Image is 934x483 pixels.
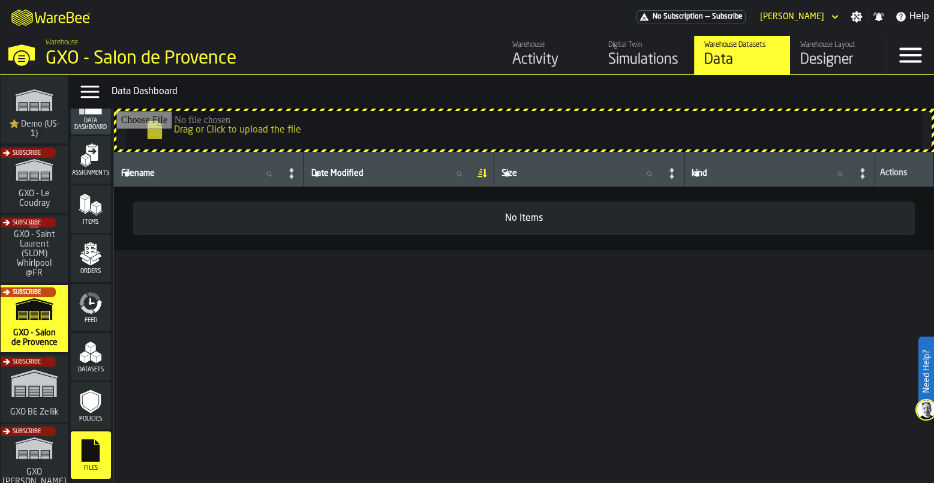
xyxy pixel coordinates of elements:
div: Warehouse Layout [800,41,876,49]
span: Policies [71,416,111,422]
li: menu Items [71,185,111,233]
input: label [689,166,852,182]
span: Help [909,10,929,24]
a: link-to-/wh/i/941b0050-7120-47ef-945b-2076dd0d093c/designer [790,36,886,74]
span: No Subscription [653,13,703,21]
a: link-to-/wh/i/941b0050-7120-47ef-945b-2076dd0d093c/pricing/ [636,10,746,23]
a: link-to-/wh/i/941b0050-7120-47ef-945b-2076dd0d093c/simulations [598,36,694,74]
a: link-to-/wh/i/941b0050-7120-47ef-945b-2076dd0d093c/feed/ [502,36,598,74]
span: Subscribe [13,428,41,435]
div: Warehouse [512,41,588,49]
span: Warehouse [46,38,78,47]
li: menu Policies [71,382,111,430]
div: DropdownMenuValue-Sandra Alonso [760,12,824,22]
a: link-to-/wh/i/5fa160b1-7992-442a-9057-4226e3d2ae6d/simulations [1,355,68,424]
span: Datasets [71,367,111,373]
span: label [501,169,517,178]
div: Menu Subscription [636,10,746,23]
li: menu Files [71,431,111,479]
span: Items [71,219,111,226]
span: Files [71,465,111,472]
span: Subscribe [13,289,41,296]
label: button-toggle-Data Menu [73,80,107,104]
li: menu Orders [71,235,111,283]
div: Data [704,50,780,70]
div: DropdownMenuValue-Sandra Alonso [755,10,841,24]
div: Actions [880,168,929,180]
span: Subscribe [712,13,743,21]
span: Subscribe [13,220,41,226]
span: label [121,169,155,178]
a: link-to-/wh/i/a82c246d-7aa6-41b3-9d69-3ecc1df984f2/simulations [1,215,68,285]
a: link-to-/wh/i/941b0050-7120-47ef-945b-2076dd0d093c/simulations [1,285,68,355]
input: label [499,166,662,182]
span: Subscribe [13,150,41,157]
input: label [309,166,472,182]
label: button-toggle-Settings [846,11,867,23]
label: Need Help? [920,338,933,405]
div: Warehouse Datasets [704,41,780,49]
input: label [119,166,282,182]
label: button-toggle-Notifications [868,11,890,23]
div: Data Dashboard [112,85,929,99]
div: Activity [512,50,588,70]
div: GXO - Salon de Provence [46,48,370,70]
a: link-to-/wh/i/941b0050-7120-47ef-945b-2076dd0d093c/data [694,36,790,74]
li: menu Datasets [71,333,111,381]
label: button-toggle-Menu [887,36,934,74]
span: label [311,169,364,178]
span: Assignments [71,170,111,176]
span: Data Dashboard [71,118,111,131]
div: Simulations [608,50,684,70]
div: No Items [143,211,905,226]
input: Drag or Click to upload the file [116,111,932,149]
li: menu Assignments [71,136,111,184]
li: menu Data Dashboard [71,87,111,135]
div: Digital Twin [608,41,684,49]
span: Orders [71,268,111,275]
span: label [692,169,707,178]
span: Subscribe [13,359,41,365]
a: link-to-/wh/i/103622fe-4b04-4da1-b95f-2619b9c959cc/simulations [1,76,68,146]
span: Feed [71,317,111,324]
label: button-toggle-Help [890,10,934,24]
a: link-to-/wh/i/efd9e906-5eb9-41af-aac9-d3e075764b8d/simulations [1,146,68,215]
div: Designer [800,50,876,70]
span: — [705,13,710,21]
li: menu Feed [71,284,111,332]
span: ⭐ Demo (US-1) [5,119,63,139]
